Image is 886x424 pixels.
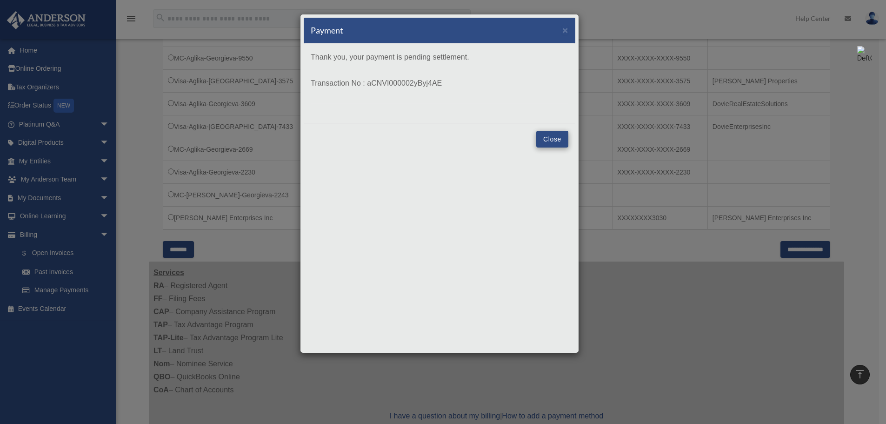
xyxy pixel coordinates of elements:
[311,77,568,90] p: Transaction No : aCNVI000002yByj4AE
[562,25,568,35] button: Close
[311,25,343,36] h5: Payment
[562,25,568,35] span: ×
[536,131,568,148] button: Close
[311,51,568,64] p: Thank you, your payment is pending settlement.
